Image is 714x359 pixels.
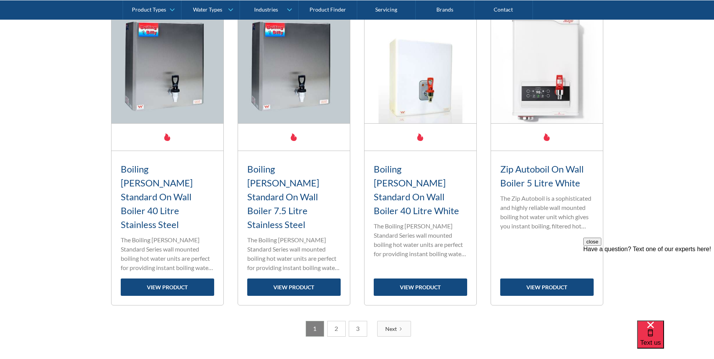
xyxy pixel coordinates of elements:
h3: Boiling [PERSON_NAME] Standard On Wall Boiler 7.5 Litre Stainless Steel [247,162,341,232]
div: Product Types [132,6,166,13]
a: 1 [306,321,324,337]
a: Next Page [377,321,411,337]
a: view product [500,278,594,296]
iframe: podium webchat widget prompt [583,238,714,330]
a: 2 [327,321,346,337]
p: The Zip Autoboil is a sophisticated and highly reliable wall mounted boiling hot water unit which... [500,194,594,231]
div: Next [385,325,397,333]
div: List [111,321,603,337]
a: view product [247,278,341,296]
img: Zip Autoboil On Wall Boiler 5 Litre White [491,11,603,123]
img: Boiling Billy Standard On Wall Boiler 40 Litre Stainless Steel [112,11,223,123]
p: The Boiling [PERSON_NAME] Standard Series wall mounted boiling hot water units are perfect for pr... [121,235,214,272]
p: The Boiling [PERSON_NAME] Standard Series wall mounted boiling hot water units are perfect for pr... [374,221,467,258]
p: The Boiling [PERSON_NAME] Standard Series wall mounted boiling hot water units are perfect for pr... [247,235,341,272]
div: Industries [254,6,278,13]
iframe: podium webchat widget bubble [637,320,714,359]
h3: Boiling [PERSON_NAME] Standard On Wall Boiler 40 Litre Stainless Steel [121,162,214,232]
a: view product [374,278,467,296]
img: Boiling Billy Standard On Wall Boiler 40 Litre White [364,11,476,123]
img: Boiling Billy Standard On Wall Boiler 7.5 Litre Stainless Steel [238,11,350,123]
div: Water Types [193,6,222,13]
a: 3 [349,321,367,337]
a: view product [121,278,214,296]
h3: Zip Autoboil On Wall Boiler 5 Litre White [500,162,594,190]
h3: Boiling [PERSON_NAME] Standard On Wall Boiler 40 Litre White [374,162,467,218]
